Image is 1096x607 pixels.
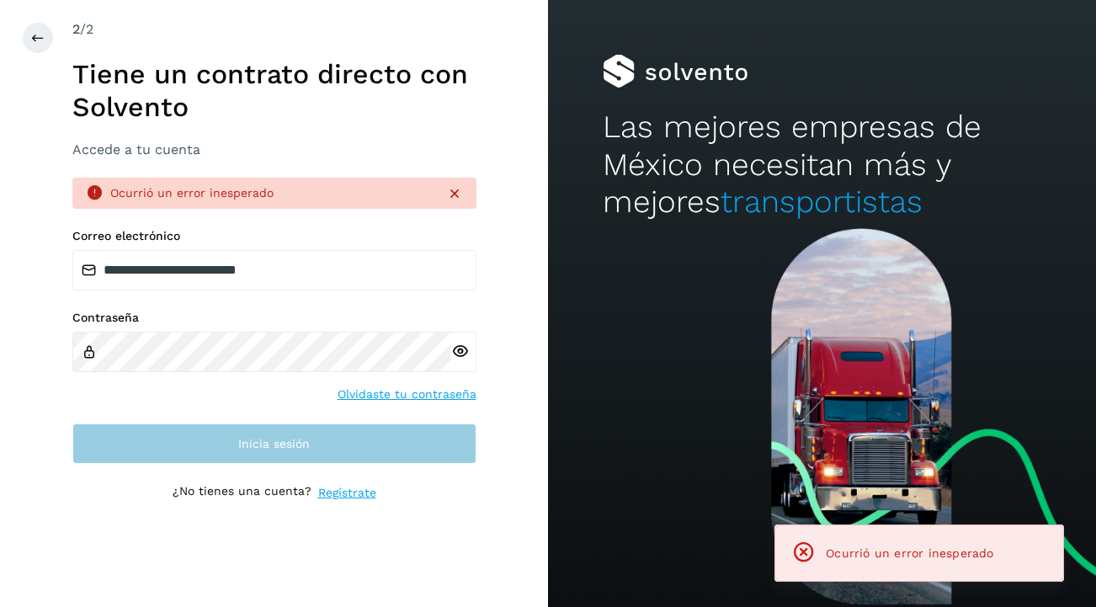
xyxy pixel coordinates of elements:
[603,109,1041,221] h2: Las mejores empresas de México necesitan más y mejores
[72,229,476,243] label: Correo electrónico
[72,311,476,325] label: Contraseña
[72,141,476,157] h3: Accede a tu cuenta
[338,386,476,403] a: Olvidaste tu contraseña
[173,484,311,502] p: ¿No tienes una cuenta?
[826,546,993,560] span: Ocurrió un error inesperado
[721,184,923,220] span: transportistas
[72,58,476,123] h1: Tiene un contrato directo con Solvento
[146,522,402,588] iframe: reCAPTCHA
[110,184,433,202] div: Ocurrió un error inesperado
[72,423,476,464] button: Inicia sesión
[72,19,476,40] div: /2
[238,438,310,450] span: Inicia sesión
[318,484,376,502] a: Regístrate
